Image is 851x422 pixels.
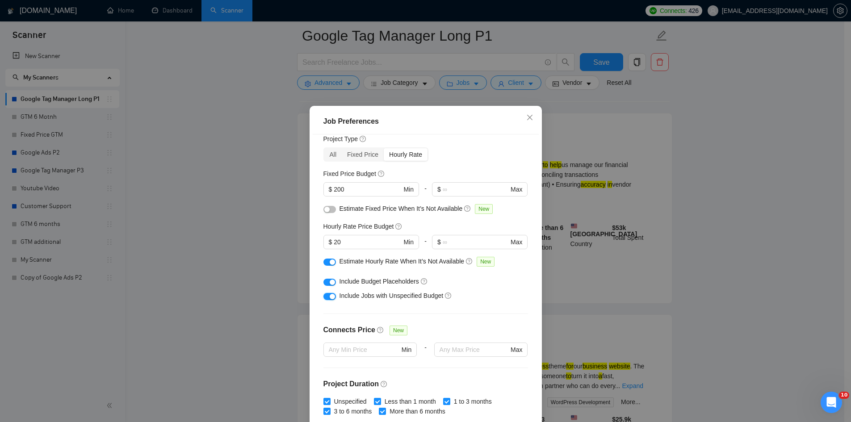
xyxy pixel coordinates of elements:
[450,397,495,406] span: 1 to 3 months
[340,205,463,212] span: Estimate Fixed Price When It’s Not Available
[445,292,452,299] span: question-circle
[340,278,419,285] span: Include Budget Placeholders
[403,184,414,194] span: Min
[477,257,495,267] span: New
[511,345,522,355] span: Max
[340,258,465,265] span: Estimate Hourly Rate When It’s Not Available
[331,406,376,416] span: 3 to 6 months
[466,258,473,265] span: question-circle
[402,345,412,355] span: Min
[329,184,332,194] span: $
[342,148,384,161] div: Fixed Price
[329,237,332,247] span: $
[417,343,434,368] div: -
[329,345,400,355] input: Any Min Price
[390,326,407,335] span: New
[381,380,388,388] span: question-circle
[839,392,849,399] span: 10
[334,237,402,247] input: 0
[437,184,441,194] span: $
[511,237,522,247] span: Max
[324,148,342,161] div: All
[334,184,402,194] input: 0
[377,326,384,334] span: question-circle
[464,205,471,212] span: question-circle
[378,170,385,177] span: question-circle
[323,379,528,389] h4: Project Duration
[403,237,414,247] span: Min
[421,278,428,285] span: question-circle
[443,184,509,194] input: ∞
[419,235,432,256] div: -
[518,106,542,130] button: Close
[475,204,493,214] span: New
[323,134,358,144] h5: Project Type
[384,148,428,161] div: Hourly Rate
[511,184,522,194] span: Max
[331,397,370,406] span: Unspecified
[443,237,509,247] input: ∞
[386,406,449,416] span: More than 6 months
[821,392,842,413] iframe: Intercom live chat
[323,221,394,231] h5: Hourly Rate Price Budget
[419,182,432,204] div: -
[526,114,533,121] span: close
[437,237,441,247] span: $
[395,223,402,230] span: question-circle
[381,397,440,406] span: Less than 1 month
[323,116,528,127] div: Job Preferences
[323,169,376,179] h5: Fixed Price Budget
[323,325,375,335] h4: Connects Price
[440,345,509,355] input: Any Max Price
[340,292,444,299] span: Include Jobs with Unspecified Budget
[360,135,367,142] span: question-circle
